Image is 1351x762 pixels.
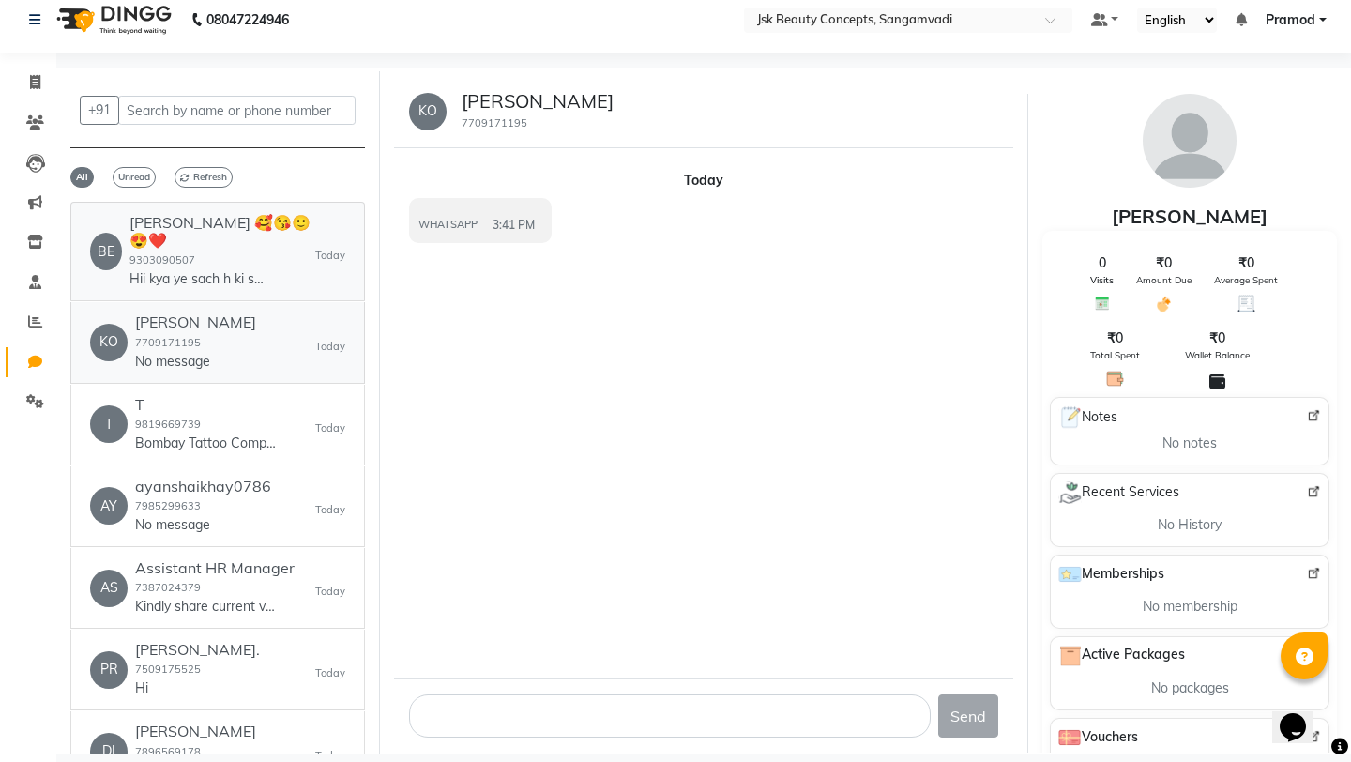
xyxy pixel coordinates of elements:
h6: Assistant HR Manager [135,559,295,577]
small: Today [315,665,345,681]
div: T [90,405,128,443]
small: 7985299633 [135,499,201,512]
h6: [PERSON_NAME]. [135,641,260,659]
div: PR [90,651,128,689]
small: 7387024379 [135,581,201,594]
h6: [PERSON_NAME] [135,723,276,740]
span: Memberships [1058,563,1164,586]
span: ₹0 [1156,253,1172,273]
img: avatar [1143,94,1237,188]
span: Recent Services [1058,481,1179,504]
p: Hii kya ye sach h ki sale me makeup kit 15 rupees ka h [129,269,270,289]
span: Average Spent [1214,273,1278,287]
small: Today [315,339,345,355]
img: Amount Due Icon [1155,295,1173,313]
p: Kindly share current vacancies for further discussion [135,597,276,617]
h6: [PERSON_NAME] [135,313,256,331]
span: Vouchers [1058,726,1138,749]
small: 7709171195 [462,116,527,130]
p: No message [135,352,256,372]
img: Average Spent Icon [1237,295,1255,312]
div: [PERSON_NAME] [1042,203,1337,231]
span: Active Packages [1058,645,1185,667]
small: Today [315,420,345,436]
span: Visits [1090,273,1114,287]
img: Total Spent Icon [1106,370,1124,388]
div: KO [90,324,128,361]
span: ₹0 [1107,328,1123,348]
span: No History [1158,515,1222,535]
span: ₹0 [1238,253,1254,273]
div: BE [90,233,122,270]
span: ₹0 [1209,328,1225,348]
p: No message [135,515,271,535]
span: Wallet Balance [1185,348,1250,362]
span: 0 [1099,253,1106,273]
h6: ayanshaikhay0786 [135,478,271,495]
p: Hi [135,678,260,698]
iframe: chat widget [1272,687,1332,743]
small: 7709171195 [135,336,201,349]
span: 3:41 PM [493,217,535,234]
span: Notes [1058,405,1117,430]
span: Total Spent [1090,348,1140,362]
span: No membership [1143,597,1237,617]
strong: Today [684,172,723,189]
button: +91 [80,96,119,125]
span: No notes [1162,434,1217,453]
span: All [70,167,94,188]
span: Amount Due [1136,273,1192,287]
span: Unread [113,167,156,188]
small: Today [315,584,345,600]
h6: T [135,396,276,414]
small: 7509175525 [135,663,201,676]
small: 7896569178 [135,745,201,758]
h6: [PERSON_NAME] 🥰😘🙂😍❤️ [129,214,315,250]
small: Today [315,502,345,518]
div: AY [90,487,128,525]
span: Pramod [1266,10,1315,30]
div: KO [409,93,447,130]
small: 9303090507 [129,253,195,267]
small: 9819669739 [135,418,201,431]
small: Today [315,248,345,264]
span: Refresh [175,167,233,188]
span: WHATSAPP [418,217,478,233]
div: AS [90,570,128,607]
h5: [PERSON_NAME] [462,90,614,113]
span: No packages [1151,678,1229,698]
input: Search by name or phone number [118,96,356,125]
p: Bombay Tattoo Company [135,434,276,453]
